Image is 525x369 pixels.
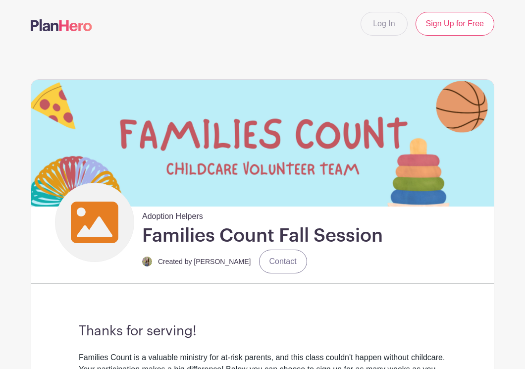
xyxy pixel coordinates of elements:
[416,12,494,36] a: Sign Up for Free
[142,257,152,266] img: IMG_0582.jpg
[31,19,92,31] img: logo-507f7623f17ff9eddc593b1ce0a138ce2505c220e1c5a4e2b4648c50719b7d32.svg
[31,80,494,207] img: event_banner_8838.png
[259,250,307,273] a: Contact
[79,323,446,340] h3: Thanks for serving!
[142,224,383,248] h1: Families Count Fall Session
[361,12,407,36] a: Log In
[158,258,251,265] small: Created by [PERSON_NAME]
[142,207,203,222] span: Adoption Helpers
